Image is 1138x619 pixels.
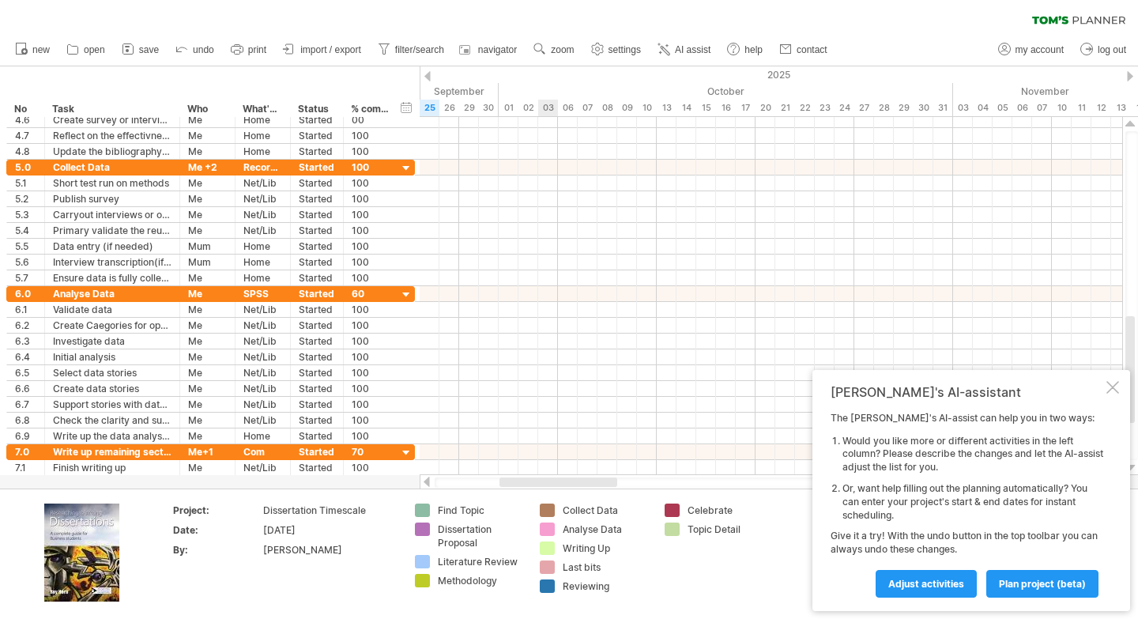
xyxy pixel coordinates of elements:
[139,44,159,55] span: save
[499,100,518,116] div: Wednesday, 1 October 2025
[716,100,736,116] div: Thursday, 16 October 2025
[243,160,282,175] div: Recorder
[299,255,335,270] div: Started
[578,100,597,116] div: Tuesday, 7 October 2025
[675,44,710,55] span: AI assist
[676,100,696,116] div: Tuesday, 14 October 2025
[352,191,390,206] div: 100
[299,365,335,380] div: Started
[243,144,282,159] div: Home
[243,444,282,459] div: Com
[597,100,617,116] div: Wednesday, 8 October 2025
[993,100,1012,116] div: Wednesday, 5 November 2025
[854,100,874,116] div: Monday, 27 October 2025
[551,44,574,55] span: zoom
[352,334,390,349] div: 100
[188,349,227,364] div: Me
[15,270,36,285] div: 5.7
[352,444,390,459] div: 70
[914,100,933,116] div: Thursday, 30 October 2025
[1052,100,1072,116] div: Monday, 10 November 2025
[744,44,763,55] span: help
[188,444,227,459] div: Me+1
[352,270,390,285] div: 100
[842,482,1103,522] li: Or, want help filling out the planning automatically? You can enter your project's start & end da...
[15,444,36,459] div: 7.0
[529,40,578,60] a: zoom
[243,286,282,301] div: SPSS
[188,365,227,380] div: Me
[1111,100,1131,116] div: Thursday, 13 November 2025
[775,40,832,60] a: contact
[15,176,36,191] div: 5.1
[563,579,649,593] div: Reviewing
[438,555,524,568] div: Literature Review
[1072,100,1091,116] div: Tuesday, 11 November 2025
[263,543,396,557] div: [PERSON_NAME]
[1032,100,1052,116] div: Friday, 7 November 2025
[243,101,281,117] div: What's needed
[15,239,36,254] div: 5.5
[352,413,390,428] div: 100
[243,270,282,285] div: Home
[352,176,390,191] div: 100
[299,112,335,127] div: Started
[756,100,775,116] div: Monday, 20 October 2025
[352,112,390,127] div: 00
[243,223,282,238] div: Net/Lib
[299,318,335,333] div: Started
[1076,40,1131,60] a: log out
[15,286,36,301] div: 6.0
[243,381,282,396] div: Net/Lib
[263,523,396,537] div: [DATE]
[1016,44,1064,55] span: my account
[300,44,361,55] span: import / export
[479,100,499,116] div: Tuesday, 30 September 2025
[53,223,171,238] div: Primary validate the reults
[173,504,260,517] div: Project:
[188,286,227,301] div: Me
[352,302,390,317] div: 100
[243,334,282,349] div: Net/Lib
[696,100,716,116] div: Wednesday, 15 October 2025
[797,44,827,55] span: contact
[986,570,1098,598] a: plan project (beta)
[352,239,390,254] div: 100
[299,286,335,301] div: Started
[15,381,36,396] div: 6.6
[438,523,524,549] div: Dissertation Proposal
[188,239,227,254] div: Mum
[299,428,335,443] div: Started
[973,100,993,116] div: Tuesday, 4 November 2025
[188,160,227,175] div: Me +2
[53,381,171,396] div: Create data stories
[1012,100,1032,116] div: Thursday, 6 November 2025
[842,435,1103,474] li: Would you like more or different activities in the left column? Please describe the changes and l...
[53,286,171,301] div: Analyse Data
[53,334,171,349] div: Investigate data
[609,44,641,55] span: settings
[894,100,914,116] div: Wednesday, 29 October 2025
[352,318,390,333] div: 100
[188,191,227,206] div: Me
[188,223,227,238] div: Me
[188,318,227,333] div: Me
[53,397,171,412] div: Support stories with data, evidence, graphs etc
[299,176,335,191] div: Started
[688,504,774,517] div: Celebrate
[831,412,1103,597] div: The [PERSON_NAME]'s AI-assist can help you in two ways: Give it a try! With the undo button in th...
[53,270,171,285] div: Ensure data is fully collected and secured
[835,100,854,116] div: Friday, 24 October 2025
[299,381,335,396] div: Started
[657,100,676,116] div: Monday, 13 October 2025
[53,207,171,222] div: Carryout interviews or other methods
[299,160,335,175] div: Started
[15,302,36,317] div: 6.1
[53,128,171,143] div: Reflect on the effectivness of the method
[52,101,171,117] div: Task
[299,349,335,364] div: Started
[876,570,977,598] a: Adjust activities
[53,318,171,333] div: Create Caegories for open questions
[299,223,335,238] div: Started
[352,223,390,238] div: 100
